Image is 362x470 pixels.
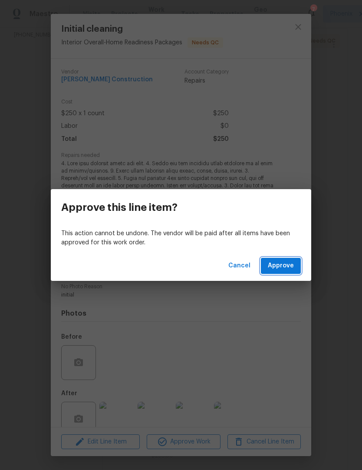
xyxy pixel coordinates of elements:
span: Approve [268,260,294,271]
p: This action cannot be undone. The vendor will be paid after all items have been approved for this... [61,229,301,247]
span: Cancel [228,260,250,271]
button: Cancel [225,258,254,274]
button: Approve [261,258,301,274]
h3: Approve this line item? [61,201,178,213]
